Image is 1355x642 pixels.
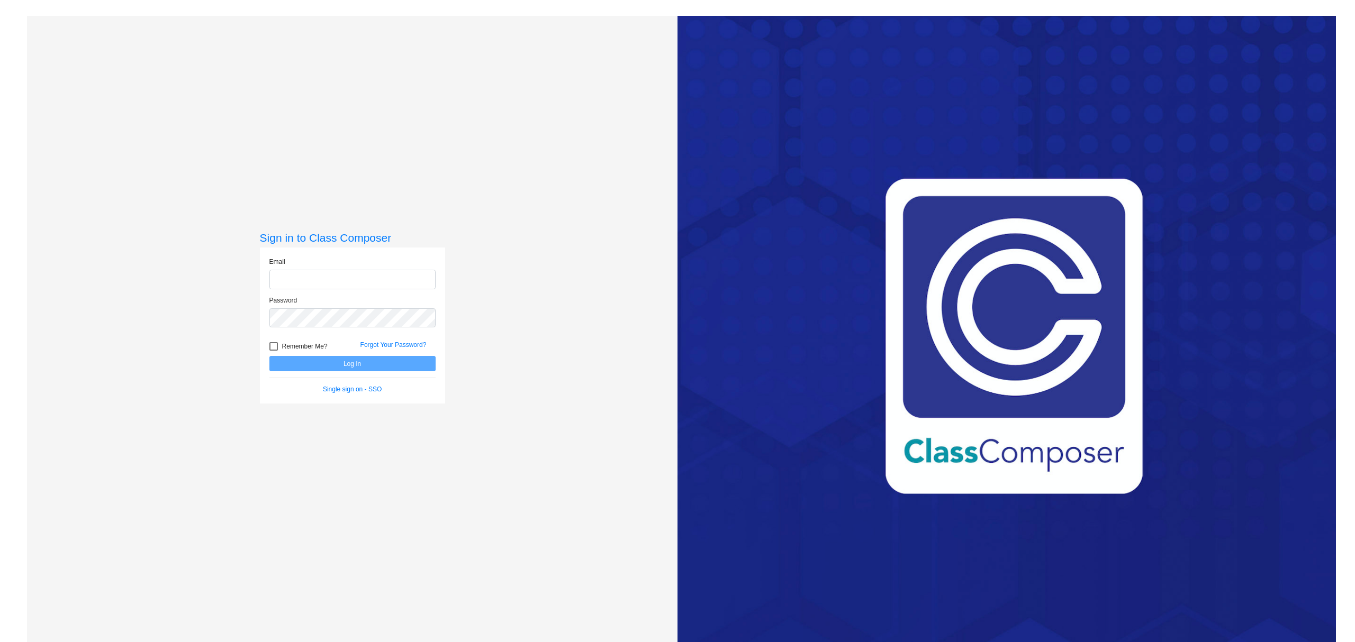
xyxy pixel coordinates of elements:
[260,231,445,244] h3: Sign in to Class Composer
[269,257,285,267] label: Email
[323,386,382,393] a: Single sign on - SSO
[269,296,297,305] label: Password
[360,341,427,348] a: Forgot Your Password?
[282,340,328,353] span: Remember Me?
[269,356,436,371] button: Log In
